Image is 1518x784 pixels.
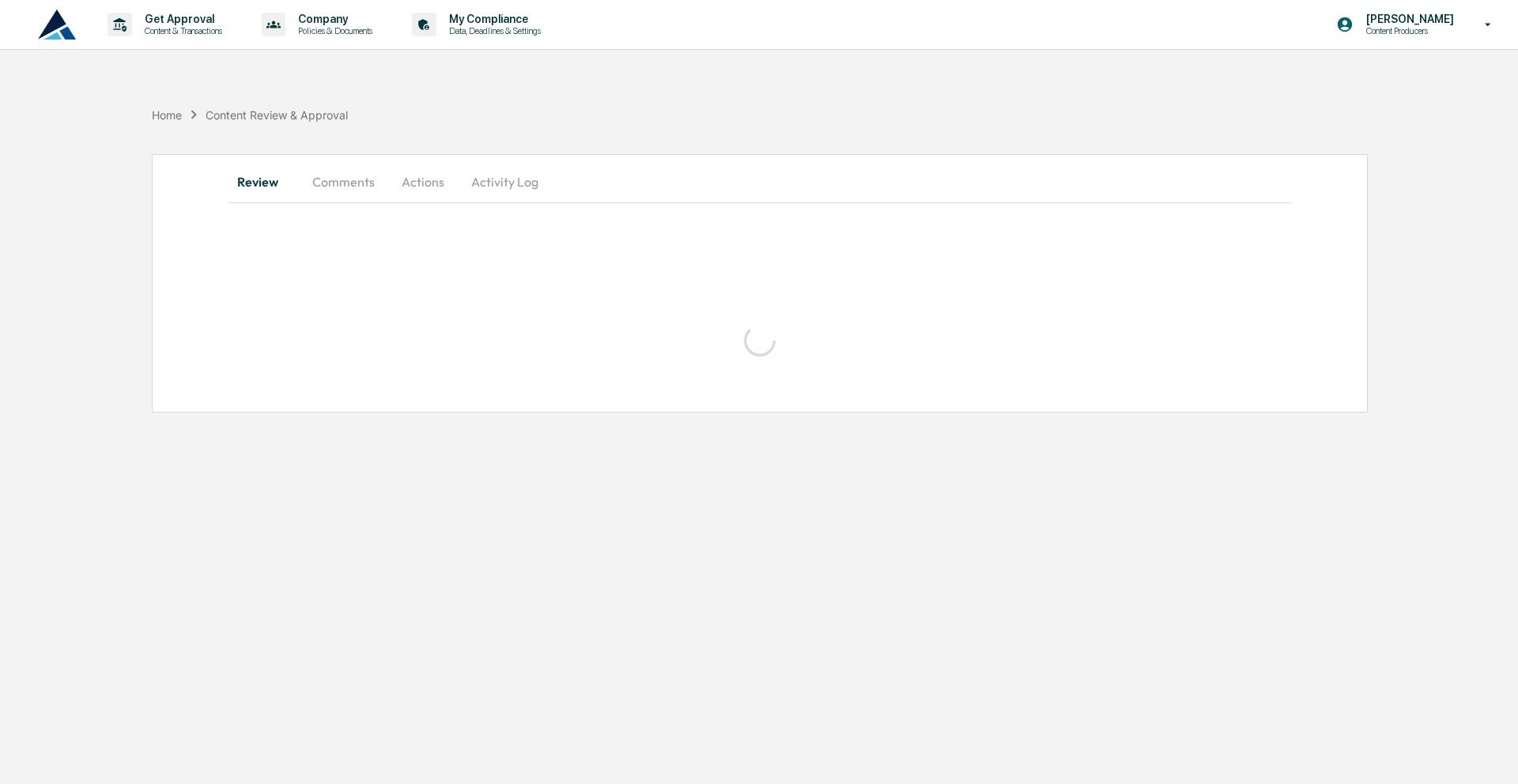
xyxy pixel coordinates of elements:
p: Data, Deadlines & Settings [436,25,549,36]
p: Content & Transactions [132,25,230,36]
button: Actions [387,163,459,201]
div: secondary tabs example [228,163,1291,201]
button: Activity Log [459,163,551,201]
button: Comments [300,163,387,201]
button: Review [228,163,300,201]
div: Content Review & Approval [206,108,348,122]
p: Policies & Documents [285,25,380,36]
p: Content Producers [1354,25,1462,36]
p: Get Approval [132,13,230,25]
p: [PERSON_NAME] [1354,13,1462,25]
div: Home [152,108,182,122]
p: My Compliance [436,13,549,25]
p: Company [285,13,380,25]
img: logo [38,9,76,40]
